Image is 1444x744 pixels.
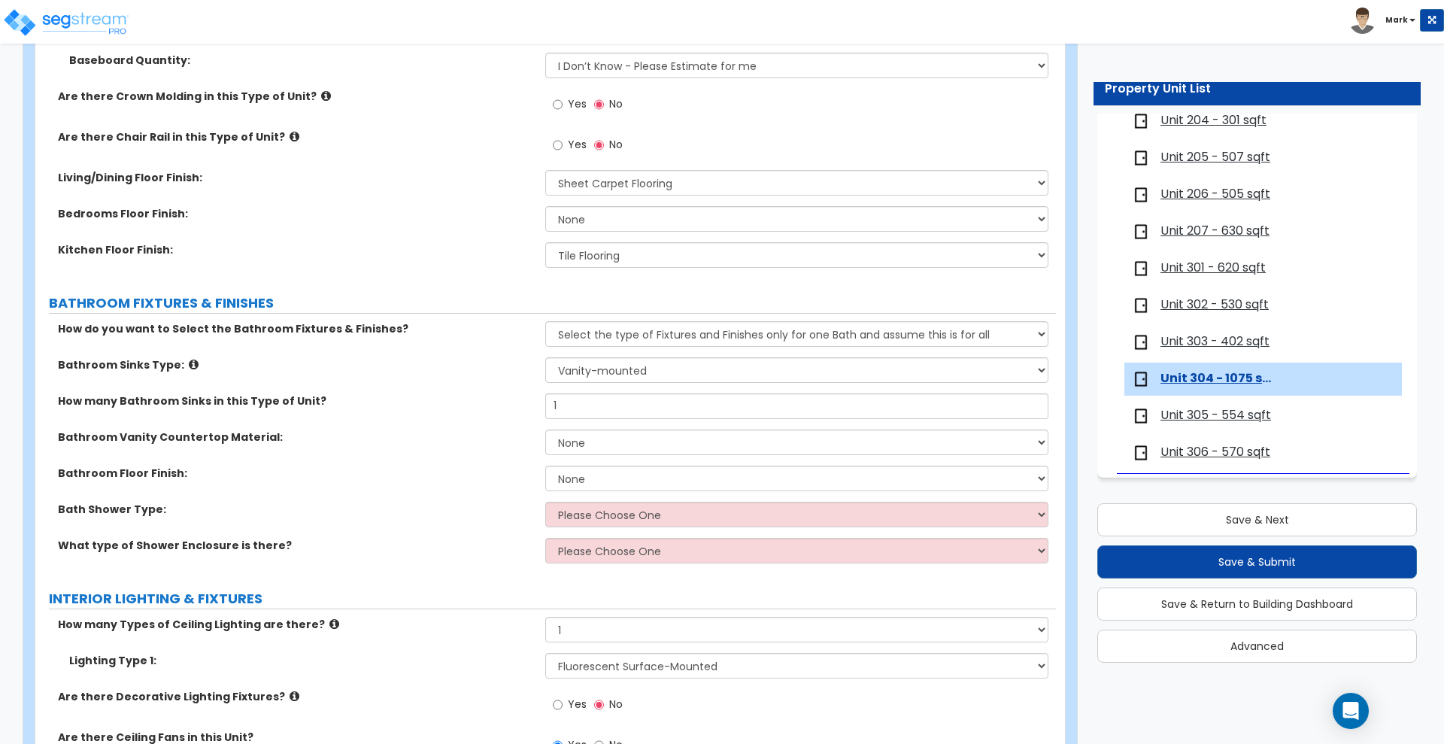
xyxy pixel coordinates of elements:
[1160,223,1270,240] span: Unit 207 - 630 sqft
[1132,296,1150,314] img: door.png
[609,697,623,712] span: No
[1105,80,1409,98] div: Property Unit List
[553,137,563,153] input: Yes
[1132,260,1150,278] img: door.png
[2,8,130,38] img: logo_pro_r.png
[1333,693,1369,729] div: Open Intercom Messenger
[1132,112,1150,130] img: door.png
[1160,444,1270,461] span: Unit 306 - 570 sqft
[58,170,534,185] label: Living/Dining Floor Finish:
[58,430,534,445] label: Bathroom Vanity Countertop Material:
[1097,503,1417,536] button: Save & Next
[58,617,534,632] label: How many Types of Ceiling Lighting are there?
[58,689,534,704] label: Are there Decorative Lighting Fixtures?
[553,96,563,113] input: Yes
[1160,186,1270,203] span: Unit 206 - 505 sqft
[58,89,534,104] label: Are there Crown Molding in this Type of Unit?
[1097,588,1417,621] button: Save & Return to Building Dashboard
[1132,333,1150,351] img: door.png
[1349,8,1376,34] img: avatar.png
[1132,407,1150,425] img: door.png
[58,321,534,336] label: How do you want to Select the Bathroom Fixtures & Finishes?
[189,359,199,370] i: click for more info!
[594,697,604,713] input: No
[58,357,534,372] label: Bathroom Sinks Type:
[58,502,534,517] label: Bath Shower Type:
[553,697,563,713] input: Yes
[1160,333,1270,351] span: Unit 303 - 402 sqft
[594,96,604,113] input: No
[329,618,339,630] i: click for more info!
[609,137,623,152] span: No
[1160,149,1270,166] span: Unit 205 - 507 sqft
[58,393,534,408] label: How many Bathroom Sinks in this Type of Unit?
[1132,370,1150,388] img: door.png
[69,653,534,668] label: Lighting Type 1:
[594,137,604,153] input: No
[58,466,534,481] label: Bathroom Floor Finish:
[1097,630,1417,663] button: Advanced
[58,206,534,221] label: Bedrooms Floor Finish:
[1132,444,1150,462] img: door.png
[568,697,587,712] span: Yes
[609,96,623,111] span: No
[1160,260,1266,277] span: Unit 301 - 620 sqft
[290,691,299,702] i: click for more info!
[1160,370,1276,387] span: Unit 304 - 1075 sqft
[568,137,587,152] span: Yes
[1132,149,1150,167] img: door.png
[321,90,331,102] i: click for more info!
[1132,223,1150,241] img: door.png
[1160,296,1269,314] span: Unit 302 - 530 sqft
[58,242,534,257] label: Kitchen Floor Finish:
[290,131,299,142] i: click for more info!
[568,96,587,111] span: Yes
[1385,14,1408,26] b: Mark
[1097,545,1417,578] button: Save & Submit
[49,293,1056,313] label: BATHROOM FIXTURES & FINISHES
[1160,112,1267,129] span: Unit 204 - 301 sqft
[1160,407,1271,424] span: Unit 305 - 554 sqft
[58,129,534,144] label: Are there Chair Rail in this Type of Unit?
[69,53,534,68] label: Baseboard Quantity:
[58,538,534,553] label: What type of Shower Enclosure is there?
[49,589,1056,609] label: INTERIOR LIGHTING & FIXTURES
[1132,186,1150,204] img: door.png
